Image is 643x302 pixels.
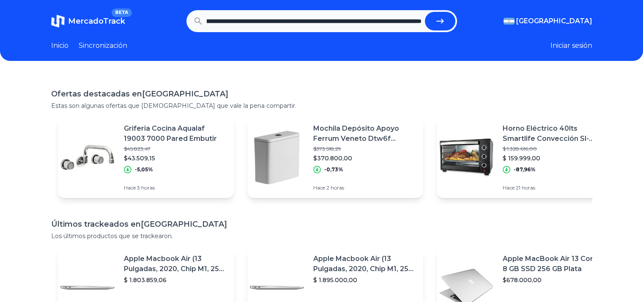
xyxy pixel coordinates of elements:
img: MercadoTrack [51,14,65,28]
font: Mochila Depósito Apoyo Ferrum Veneto Dtw6f Descarga Doble [313,124,399,153]
img: Imagen destacada [247,128,306,187]
a: Imagen destacadaGriferia Cocina Aqualaf 19003 7000 Pared Embutir$45.823,47$43.509,15-5,05%Hace 3 ... [58,117,234,198]
font: [GEOGRAPHIC_DATA] [141,220,227,229]
font: Hace [503,184,514,191]
font: Últimos trackeados en [51,220,141,229]
font: 3 horas [137,184,155,191]
font: [GEOGRAPHIC_DATA] [142,89,228,99]
font: Hace [313,184,325,191]
font: Apple Macbook Air (13 Pulgadas, 2020, Chip M1, 256 Gb De Ssd, 8 Gb De Ram) - Plata [313,255,413,293]
a: Imagen destacadaHorno Eléctrico 40lts Smartlife Convección Sl-to0040 Negro$ 1.328.616,00$ 159.999... [437,117,613,198]
font: $ 159.999,00 [503,154,540,162]
font: -87,96% [514,166,536,173]
font: Estas son algunas ofertas que [DEMOGRAPHIC_DATA] que vale la pena compartir. [51,102,296,110]
a: Sincronización [79,41,127,51]
font: MercadoTrack [68,16,125,26]
img: Argentina [503,18,514,25]
a: Imagen destacadaMochila Depósito Apoyo Ferrum Veneto Dtw6f Descarga Doble$373.518,29$370.800,00-0... [247,117,423,198]
font: $ 1.895.000,00 [313,276,357,284]
font: [GEOGRAPHIC_DATA] [516,17,592,25]
font: -5,05% [135,166,153,173]
font: $ 1.803.859,06 [124,276,167,284]
a: MercadoTrackBETA [51,14,125,28]
img: Imagen destacada [58,128,117,187]
font: BETA [115,10,128,15]
button: [GEOGRAPHIC_DATA] [503,16,592,26]
font: $43.509,15 [124,154,155,162]
font: Apple MacBook Air 13 Core I5 ​​8 GB SSD 256 GB Plata [503,255,606,273]
font: $ 1.328.616,00 [503,146,537,152]
font: Iniciar sesión [550,41,592,49]
font: 21 horas [516,184,535,191]
a: Inicio [51,41,68,51]
font: Griferia Cocina Aqualaf 19003 7000 Pared Embutir [124,124,217,143]
font: $45.823,47 [124,146,150,152]
font: $373.518,29 [313,146,341,152]
font: Hace [124,184,136,191]
button: Iniciar sesión [550,41,592,51]
font: -0,73% [324,166,343,173]
font: $370.800,00 [313,154,352,162]
font: 2 horas [326,184,344,191]
img: Imagen destacada [437,128,496,187]
font: Inicio [51,41,68,49]
font: Apple Macbook Air (13 Pulgadas, 2020, Chip M1, 256 Gb De Ssd, 8 Gb De Ram) - Plata [124,255,224,293]
font: Horno Eléctrico 40lts Smartlife Convección Sl-to0040 Negro [503,124,594,153]
font: Ofertas destacadas en [51,89,142,99]
font: $678.000,00 [503,276,542,284]
font: Los últimos productos que se trackearon. [51,232,173,240]
font: Sincronización [79,41,127,49]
